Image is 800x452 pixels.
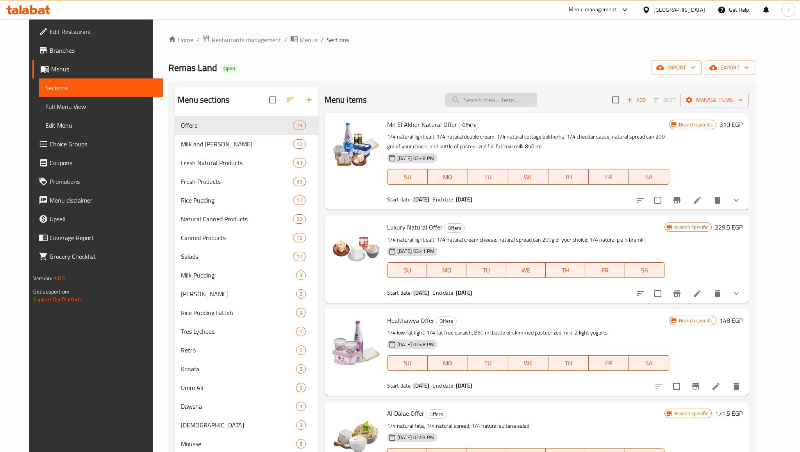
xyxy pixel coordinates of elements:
[693,196,702,205] a: Edit menu item
[387,355,428,371] button: SU
[629,355,669,371] button: SA
[671,224,711,231] span: Branch specific
[181,289,296,299] span: [PERSON_NAME]
[50,27,157,36] span: Edit Restaurant
[466,262,506,278] button: TU
[296,327,306,336] div: items
[281,91,300,109] span: Sort sections
[300,91,318,109] button: Add section
[628,265,661,276] span: SA
[296,439,306,448] div: items
[293,214,305,224] div: items
[39,78,163,97] a: Sections
[626,96,647,105] span: Add
[727,284,746,303] button: show more
[331,315,381,365] img: Healthawya Offer
[631,284,650,303] button: sort-choices
[39,116,163,135] a: Edit Menu
[33,273,52,283] span: Version:
[391,265,424,276] span: SU
[181,214,293,224] span: Natural Canned Products
[293,253,305,260] span: 17
[471,358,505,369] span: TU
[585,262,625,278] button: FR
[436,317,457,326] div: Offers
[727,191,746,210] button: show more
[720,119,743,130] h6: 310 EGP
[296,309,305,317] span: 3
[293,177,305,186] div: items
[296,328,305,335] span: 0
[432,194,454,205] span: End date:
[181,252,293,261] span: Salads
[181,233,293,242] div: Canned Products
[296,422,305,429] span: 3
[394,341,437,348] span: [DATE] 02:48 PM
[552,358,586,369] span: TH
[181,420,296,430] span: [DEMOGRAPHIC_DATA]
[181,308,296,317] div: Rice Pudding Fatteh
[45,121,157,130] span: Edit Menu
[175,285,318,303] div: [PERSON_NAME]2
[387,288,412,298] span: Start date:
[212,35,281,44] span: Restaurants management
[427,262,466,278] button: MO
[727,377,746,396] button: delete
[715,222,743,233] h6: 229.5 EGP
[321,35,323,44] li: /
[511,358,545,369] span: WE
[54,273,66,283] span: 1.0.0
[468,355,508,371] button: TU
[39,97,163,116] a: Full Menu View
[588,265,621,276] span: FR
[624,94,649,106] span: Add item
[293,141,305,148] span: 12
[296,272,305,279] span: 3
[430,265,463,276] span: MO
[624,94,649,106] button: Add
[293,122,305,129] span: 13
[387,194,412,205] span: Start date:
[549,265,582,276] span: TH
[220,64,238,73] div: Open
[668,284,686,303] button: Branch-specific-item
[428,169,468,185] button: MO
[436,317,456,326] span: Offers
[471,171,505,183] span: TU
[509,265,543,276] span: WE
[181,121,293,130] div: Offers
[676,317,716,324] span: Branch specific
[325,94,367,106] h2: Menu items
[426,409,446,419] div: Offers
[296,270,306,280] div: items
[181,139,293,149] span: Milk and [PERSON_NAME]
[202,35,281,45] a: Restaurants management
[470,265,503,276] span: TU
[50,158,157,167] span: Coupons
[284,35,287,44] li: /
[33,294,83,304] a: Support.OpsPlatform
[589,355,629,371] button: FR
[431,171,465,183] span: MO
[32,191,163,210] a: Menu disclaimer
[45,102,157,111] span: Full Menu View
[589,169,629,185] button: FR
[296,308,306,317] div: items
[296,420,306,430] div: items
[732,289,741,298] svg: Show Choices
[175,416,318,434] div: [DEMOGRAPHIC_DATA]3
[175,322,318,341] div: Tres Lychees0
[196,35,199,44] li: /
[175,266,318,285] div: Milk Pudding3
[296,402,306,411] div: items
[607,92,624,108] span: Select section
[32,228,163,247] a: Coverage Report
[175,228,318,247] div: Canned Products19
[432,381,454,391] span: End date:
[715,408,743,419] h6: 171.5 EGP
[220,65,238,72] span: Open
[32,247,163,266] a: Grocery Checklist
[293,159,305,167] span: 41
[676,121,716,128] span: Branch specific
